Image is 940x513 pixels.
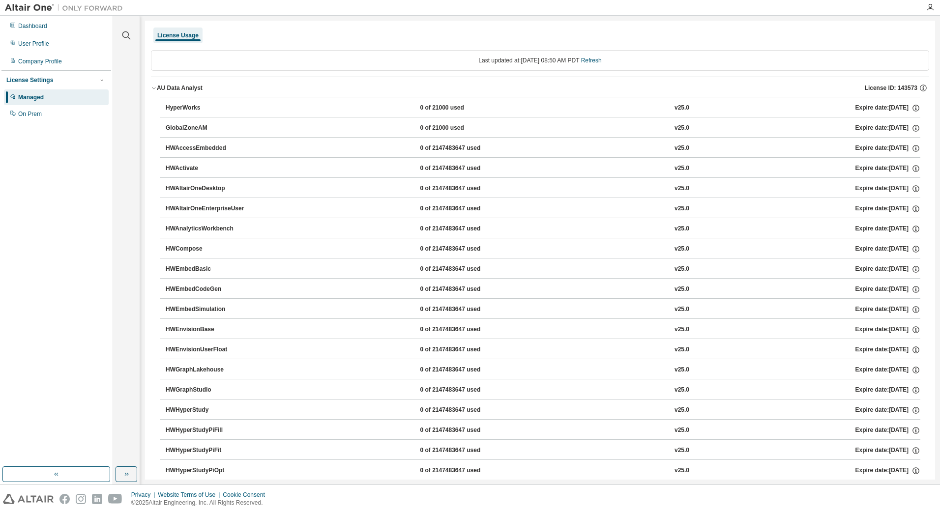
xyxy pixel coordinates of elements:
div: v25.0 [675,426,689,435]
div: v25.0 [675,104,689,113]
div: v25.0 [675,144,689,153]
div: Expire date: [DATE] [855,204,920,213]
div: HWAltairOneDesktop [166,184,254,193]
button: HWHyperStudyPiFill0 of 2147483647 usedv25.0Expire date:[DATE] [166,420,920,441]
div: v25.0 [675,386,689,395]
div: v25.0 [675,164,689,173]
div: 0 of 21000 used [420,124,508,133]
div: Expire date: [DATE] [855,184,920,193]
div: User Profile [18,40,49,48]
div: HWHyperStudy [166,406,254,415]
div: HyperWorks [166,104,254,113]
div: 0 of 2147483647 used [420,144,508,153]
div: HWAnalyticsWorkbench [166,225,254,233]
div: 0 of 2147483647 used [420,466,508,475]
div: Expire date: [DATE] [855,325,920,334]
button: HWEnvisionBase0 of 2147483647 usedv25.0Expire date:[DATE] [166,319,920,341]
div: Expire date: [DATE] [855,446,920,455]
button: HWAccessEmbedded0 of 2147483647 usedv25.0Expire date:[DATE] [166,138,920,159]
div: v25.0 [675,446,689,455]
div: 0 of 2147483647 used [420,225,508,233]
img: youtube.svg [108,494,122,504]
div: HWHyperStudyPiOpt [166,466,254,475]
img: instagram.svg [76,494,86,504]
div: Expire date: [DATE] [855,144,920,153]
div: HWAccessEmbedded [166,144,254,153]
div: v25.0 [675,466,689,475]
div: 0 of 2147483647 used [420,426,508,435]
button: HWCompose0 of 2147483647 usedv25.0Expire date:[DATE] [166,238,920,260]
div: HWEmbedSimulation [166,305,254,314]
div: HWHyperStudyPiFill [166,426,254,435]
img: Altair One [5,3,128,13]
div: License Settings [6,76,53,84]
div: HWCompose [166,245,254,254]
div: v25.0 [675,225,689,233]
span: License ID: 143573 [865,84,917,92]
button: HWGraphStudio0 of 2147483647 usedv25.0Expire date:[DATE] [166,379,920,401]
div: 0 of 2147483647 used [420,386,508,395]
div: GlobalZoneAM [166,124,254,133]
div: Expire date: [DATE] [855,285,920,294]
div: v25.0 [675,305,689,314]
div: License Usage [157,31,199,39]
div: HWEmbedBasic [166,265,254,274]
div: Expire date: [DATE] [855,406,920,415]
div: HWActivate [166,164,254,173]
button: HWAltairOneEnterpriseUser0 of 2147483647 usedv25.0Expire date:[DATE] [166,198,920,220]
p: © 2025 Altair Engineering, Inc. All Rights Reserved. [131,499,271,507]
div: Expire date: [DATE] [855,245,920,254]
img: facebook.svg [59,494,70,504]
div: 0 of 2147483647 used [420,366,508,374]
div: Website Terms of Use [158,491,223,499]
div: HWAltairOneEnterpriseUser [166,204,254,213]
div: 0 of 2147483647 used [420,204,508,213]
div: Cookie Consent [223,491,270,499]
button: HWEmbedCodeGen0 of 2147483647 usedv25.0Expire date:[DATE] [166,279,920,300]
a: Refresh [581,57,602,64]
div: 0 of 2147483647 used [420,446,508,455]
div: Expire date: [DATE] [855,366,920,374]
div: v25.0 [675,204,689,213]
button: HWHyperStudyPiFit0 of 2147483647 usedv25.0Expire date:[DATE] [166,440,920,461]
div: v25.0 [675,325,689,334]
div: Company Profile [18,57,62,65]
div: 0 of 2147483647 used [420,305,508,314]
div: On Prem [18,110,42,118]
div: 0 of 2147483647 used [420,265,508,274]
button: HWGraphLakehouse0 of 2147483647 usedv25.0Expire date:[DATE] [166,359,920,381]
div: Expire date: [DATE] [855,124,920,133]
div: v25.0 [675,366,689,374]
button: GlobalZoneAM0 of 21000 usedv25.0Expire date:[DATE] [166,117,920,139]
div: HWEmbedCodeGen [166,285,254,294]
div: Expire date: [DATE] [855,164,920,173]
button: HyperWorks0 of 21000 usedv25.0Expire date:[DATE] [166,97,920,119]
div: Expire date: [DATE] [855,305,920,314]
button: HWHyperStudy0 of 2147483647 usedv25.0Expire date:[DATE] [166,399,920,421]
div: HWGraphLakehouse [166,366,254,374]
div: v25.0 [675,285,689,294]
div: v25.0 [675,406,689,415]
div: Expire date: [DATE] [855,426,920,435]
div: v25.0 [675,345,689,354]
div: 0 of 2147483647 used [420,345,508,354]
button: HWEmbedSimulation0 of 2147483647 usedv25.0Expire date:[DATE] [166,299,920,320]
div: v25.0 [675,184,689,193]
div: v25.0 [675,245,689,254]
div: v25.0 [675,124,689,133]
button: HWEmbedBasic0 of 2147483647 usedv25.0Expire date:[DATE] [166,258,920,280]
button: HWHyperStudyPiOpt0 of 2147483647 usedv25.0Expire date:[DATE] [166,460,920,482]
div: 0 of 2147483647 used [420,285,508,294]
div: Expire date: [DATE] [855,265,920,274]
button: HWActivate0 of 2147483647 usedv25.0Expire date:[DATE] [166,158,920,179]
div: 0 of 2147483647 used [420,406,508,415]
button: HWAnalyticsWorkbench0 of 2147483647 usedv25.0Expire date:[DATE] [166,218,920,240]
img: linkedin.svg [92,494,102,504]
div: HWEnvisionUserFloat [166,345,254,354]
div: v25.0 [675,265,689,274]
img: altair_logo.svg [3,494,54,504]
button: HWAltairOneDesktop0 of 2147483647 usedv25.0Expire date:[DATE] [166,178,920,199]
div: Expire date: [DATE] [855,386,920,395]
div: 0 of 21000 used [420,104,508,113]
div: Expire date: [DATE] [855,104,920,113]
